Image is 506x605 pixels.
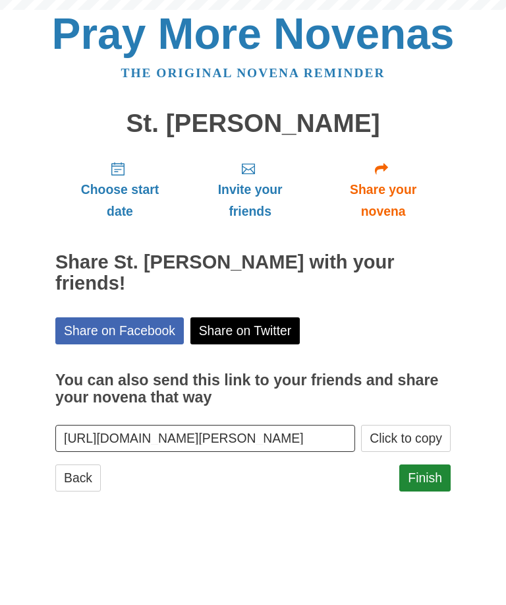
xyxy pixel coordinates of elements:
span: Choose start date [69,179,171,222]
span: Invite your friends [198,179,302,222]
a: Share on Twitter [190,317,300,344]
a: Pray More Novenas [52,9,455,58]
a: The original novena reminder [121,66,385,80]
a: Share on Facebook [55,317,184,344]
h1: St. [PERSON_NAME] [55,110,451,138]
span: Share your novena [329,179,437,222]
a: Finish [399,464,451,492]
a: Share your novena [316,150,451,229]
a: Choose start date [55,150,184,229]
h2: Share St. [PERSON_NAME] with your friends! [55,252,451,294]
a: Back [55,464,101,492]
h3: You can also send this link to your friends and share your novena that way [55,372,451,406]
button: Click to copy [361,425,451,452]
a: Invite your friends [184,150,316,229]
